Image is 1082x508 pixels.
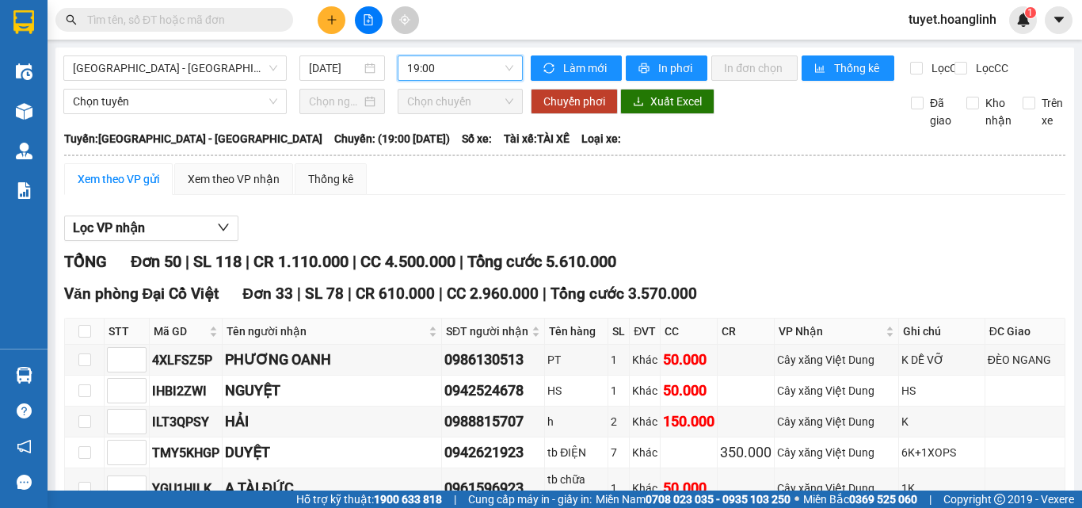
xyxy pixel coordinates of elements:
span: | [185,252,189,271]
span: Chọn chuyến [407,90,513,113]
span: aim [399,14,410,25]
span: notification [17,439,32,454]
button: bar-chartThống kê [802,55,894,81]
button: file-add [355,6,383,34]
div: Khác [632,479,657,497]
div: Cây xăng Việt Dung [777,479,896,497]
div: 50.000 [663,380,714,402]
img: warehouse-icon [16,143,32,159]
div: Xem theo VP nhận [188,170,280,188]
span: | [439,285,443,303]
div: 6K+1XOPS [901,444,982,461]
div: 0942524678 [444,380,542,402]
span: Chuyến: (19:00 [DATE]) [334,130,450,147]
span: | [459,252,463,271]
span: SL 118 [193,252,242,271]
span: ⚪️ [794,496,799,502]
span: Hỗ trợ kỹ thuật: [296,491,442,508]
span: Tài xế: TÀI XẾ [504,130,570,147]
span: 19:00 [407,56,513,80]
span: search [66,14,77,25]
img: warehouse-icon [16,63,32,80]
span: Trên xe [1035,94,1069,129]
div: TMY5KHGP [152,443,219,463]
button: caret-down [1045,6,1072,34]
strong: 1900 633 818 [374,493,442,506]
strong: 0369 525 060 [849,493,917,506]
div: HS [901,382,982,399]
span: In phơi [658,59,695,77]
span: Hà Nội - Quảng Bình [73,56,277,80]
span: Miền Nam [596,491,791,508]
span: Đơn 50 [131,252,181,271]
th: ĐC Giao [985,319,1065,345]
div: NGUYỆT [225,380,439,402]
span: Chọn tuyến [73,90,277,113]
td: 0988815707 [442,407,545,437]
td: TMY5KHGP [150,437,223,468]
td: 0986130513 [442,345,545,376]
td: Cây xăng Việt Dung [775,345,899,376]
th: CC [661,319,718,345]
span: Đã giao [924,94,958,129]
div: 1 [611,382,627,399]
span: Loại xe: [581,130,621,147]
span: Tên người nhận [227,323,425,340]
div: 7 [611,444,627,461]
td: Cây xăng Việt Dung [775,407,899,437]
b: Tuyến: [GEOGRAPHIC_DATA] - [GEOGRAPHIC_DATA] [64,132,322,145]
span: | [929,491,932,508]
span: plus [326,14,337,25]
th: Tên hàng [545,319,608,345]
div: Cây xăng Việt Dung [777,413,896,430]
span: message [17,475,32,490]
td: PHƯƠNG OANH [223,345,442,376]
button: In đơn chọn [711,55,798,81]
td: NGUYỆT [223,376,442,407]
div: 0942621923 [444,441,542,464]
div: HS [547,382,605,399]
div: Khác [632,413,657,430]
span: Văn phòng Đại Cồ Việt [64,285,219,303]
span: Tổng cước 3.570.000 [551,285,697,303]
div: K DỄ VỠ [901,351,982,369]
div: 1K [901,479,982,497]
td: Cây xăng Việt Dung [775,376,899,407]
button: Chuyển phơi [531,89,618,114]
div: 50.000 [663,349,714,371]
span: VP Nhận [779,323,882,340]
div: 350.000 [720,441,771,464]
img: warehouse-icon [16,367,32,384]
div: 150.000 [663,411,714,433]
span: | [348,285,352,303]
div: 0988815707 [444,411,542,433]
span: Lọc CR [925,59,966,77]
img: solution-icon [16,182,32,199]
button: plus [318,6,345,34]
div: Khác [632,351,657,369]
div: PT [547,351,605,369]
span: Thống kê [834,59,882,77]
span: tuyet.hoanglinh [896,10,1009,29]
span: Mã GD [154,323,206,340]
img: warehouse-icon [16,103,32,120]
span: 1 [1027,7,1033,18]
img: icon-new-feature [1016,13,1031,27]
input: 13/10/2025 [309,59,361,77]
span: sync [543,63,557,75]
div: h [547,413,605,430]
div: Xem theo VP gửi [78,170,159,188]
div: HẢI [225,411,439,433]
span: CC 4.500.000 [360,252,455,271]
button: printerIn phơi [626,55,707,81]
td: IHBI2ZWI [150,376,223,407]
div: tb ĐIỆN [547,444,605,461]
div: ILT3QPSY [152,412,219,432]
div: Khác [632,382,657,399]
strong: 0708 023 035 - 0935 103 250 [646,493,791,506]
div: Cây xăng Việt Dung [777,444,896,461]
div: 0961596923 [444,477,542,499]
td: 4XLFSZ5P [150,345,223,376]
span: Lọc VP nhận [73,218,145,238]
div: Cây xăng Việt Dung [777,351,896,369]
